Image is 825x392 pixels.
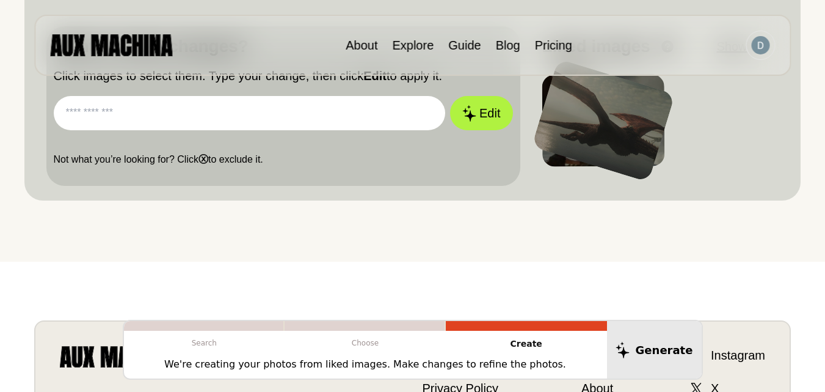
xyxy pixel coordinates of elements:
[54,152,513,167] p: Not what you’re looking for? Click to exclude it.
[450,96,512,130] button: Edit
[535,39,572,52] a: Pricing
[363,69,387,83] b: Edit
[448,39,481,52] a: Guide
[50,34,172,56] img: AUX MACHINA
[446,331,607,357] p: Create
[124,331,285,355] p: Search
[496,39,520,52] a: Blog
[54,67,513,85] p: Click images to select them. Type your change, then click to apply it.
[164,357,566,372] p: We're creating your photos from liked images. Make changes to refine the photos.
[285,331,446,355] p: Choose
[392,39,434,52] a: Explore
[607,321,702,379] button: Generate
[198,154,208,165] b: ⓧ
[751,36,769,54] img: Avatar
[346,39,377,52] a: About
